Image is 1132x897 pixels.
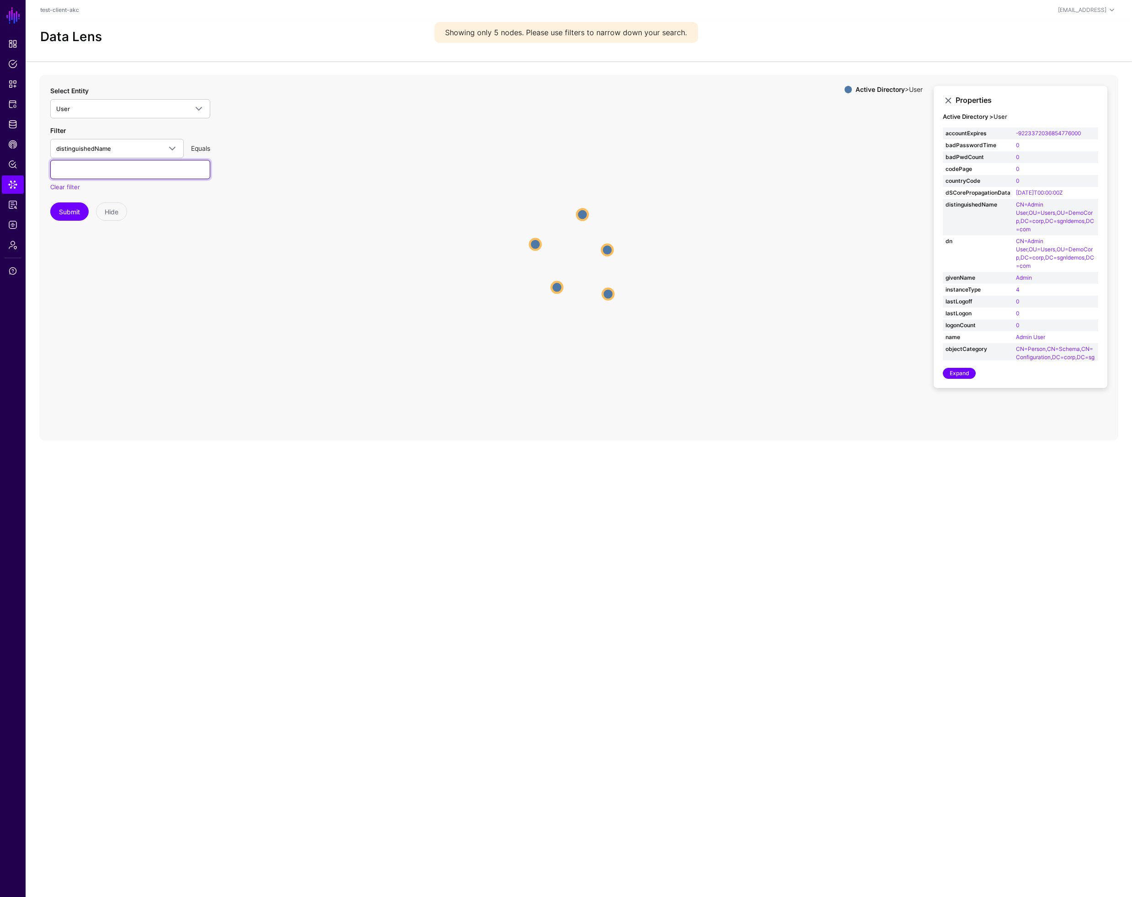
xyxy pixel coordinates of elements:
[2,95,24,113] a: Protected Systems
[56,145,111,152] span: distinguishedName
[946,309,1010,318] strong: lastLogon
[946,165,1010,173] strong: codePage
[946,345,1010,353] strong: objectCategory
[40,29,102,45] h2: Data Lens
[956,96,1098,105] h3: Properties
[50,86,89,96] label: Select Entity
[2,55,24,73] a: Policies
[2,175,24,194] a: Data Lens
[946,286,1010,294] strong: instanceType
[943,113,994,120] strong: Active Directory >
[8,266,17,276] span: Support
[946,201,1010,209] strong: distinguishedName
[50,126,66,135] label: Filter
[56,105,70,112] span: User
[946,153,1010,161] strong: badPwdCount
[946,237,1010,245] strong: dn
[1016,274,1032,281] a: Admin
[854,86,925,93] div: > User
[50,183,80,191] a: Clear filter
[8,140,17,149] span: CAEP Hub
[1016,322,1019,329] a: 0
[1058,6,1106,14] div: [EMAIL_ADDRESS]
[946,333,1010,341] strong: name
[946,141,1010,149] strong: badPasswordTime
[943,113,1098,121] h4: User
[434,22,698,43] div: Showing only 5 nodes. Please use filters to narrow down your search.
[946,274,1010,282] strong: givenName
[2,135,24,154] a: CAEP Hub
[1016,334,1045,340] a: Admin User
[946,129,1010,138] strong: accountExpires
[8,120,17,129] span: Identity Data Fabric
[8,200,17,209] span: Reports
[40,6,79,13] a: test-client-akc
[1016,345,1095,369] a: CN=Person,CN=Schema,CN=Configuration,DC=corp,DC=sgnldemos,DC=com
[1016,310,1019,317] a: 0
[2,35,24,53] a: Dashboard
[1016,130,1081,137] a: -9223372036854776000
[8,39,17,48] span: Dashboard
[96,202,127,221] button: Hide
[1016,201,1094,233] a: CN=Admin User,OU=Users,OU=DemoCorp,DC=corp,DC=sgnldemos,DC=com
[8,100,17,109] span: Protected Systems
[1016,298,1019,305] a: 0
[2,196,24,214] a: Reports
[5,5,21,26] a: SGNL
[946,177,1010,185] strong: countryCode
[2,155,24,174] a: Policy Lens
[943,368,976,379] a: Expand
[8,80,17,89] span: Snippets
[2,115,24,133] a: Identity Data Fabric
[8,220,17,229] span: Logs
[1016,177,1019,184] a: 0
[8,59,17,69] span: Policies
[1016,142,1019,149] a: 0
[8,180,17,189] span: Data Lens
[856,85,905,93] strong: Active Directory
[946,297,1010,306] strong: lastLogoff
[1016,165,1019,172] a: 0
[1016,154,1019,160] a: 0
[1016,238,1094,269] a: CN=Admin User,OU=Users,OU=DemoCorp,DC=corp,DC=sgnldemos,DC=com
[50,202,89,221] button: Submit
[187,143,214,153] div: Equals
[8,240,17,249] span: Admin
[2,216,24,234] a: Logs
[946,321,1010,329] strong: logonCount
[1016,286,1020,293] a: 4
[2,75,24,93] a: Snippets
[1016,189,1063,196] a: [DATE]T00:00:00Z
[8,160,17,169] span: Policy Lens
[2,236,24,254] a: Admin
[946,189,1010,197] strong: dSCorePropagationData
